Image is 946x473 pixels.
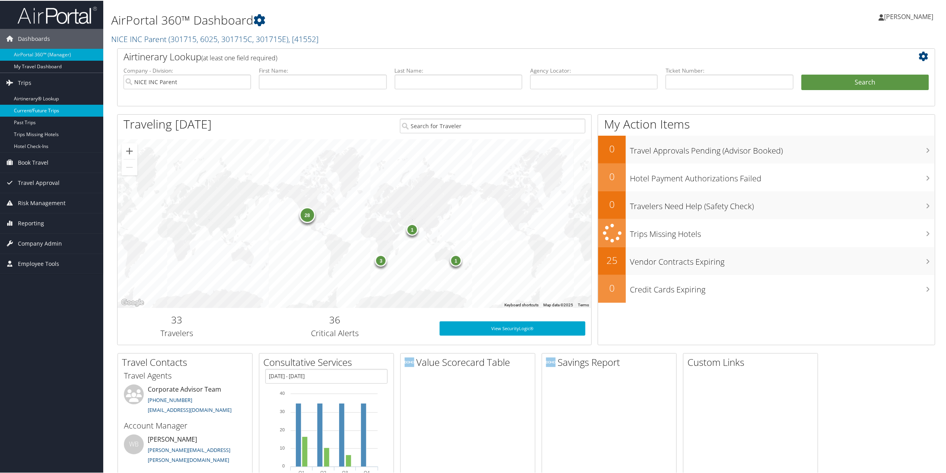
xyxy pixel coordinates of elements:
label: Ticket Number: [666,66,793,74]
label: Agency Locator: [530,66,658,74]
h2: 0 [598,197,626,210]
tspan: 10 [280,445,285,450]
h2: Consultative Services [263,355,394,368]
div: 1 [406,223,418,235]
label: Company - Division: [124,66,251,74]
span: Travel Approval [18,172,60,192]
h2: 0 [598,169,626,183]
a: [EMAIL_ADDRESS][DOMAIN_NAME] [148,406,232,413]
h1: Traveling [DATE] [124,115,212,132]
a: NICE INC Parent [111,33,319,44]
h2: Value Scorecard Table [405,355,535,368]
a: 0Travelers Need Help (Safety Check) [598,190,935,218]
tspan: 20 [280,427,285,431]
a: Open this area in Google Maps (opens a new window) [120,297,146,307]
span: Trips [18,72,31,92]
h1: AirPortal 360™ Dashboard [111,11,664,28]
h2: 0 [598,281,626,294]
span: ( 301715, 6025, 301715C, 301715E ) [168,33,288,44]
div: 28 [299,206,315,222]
h2: Travel Contacts [122,355,252,368]
a: [PERSON_NAME] [878,4,941,28]
li: Corporate Advisor Team [120,384,250,416]
span: Map data ©2025 [543,302,573,306]
span: Company Admin [18,233,62,253]
a: Terms (opens in new tab) [578,302,589,306]
h2: 0 [598,141,626,155]
h1: My Action Items [598,115,935,132]
div: 3 [375,254,387,266]
span: Employee Tools [18,253,59,273]
span: Book Travel [18,152,48,172]
span: Reporting [18,213,44,233]
div: 1 [450,254,462,266]
h3: Account Manager [124,419,246,431]
a: 25Vendor Contracts Expiring [598,246,935,274]
a: [PHONE_NUMBER] [148,396,192,403]
button: Zoom in [122,142,137,158]
tspan: 40 [280,390,285,395]
label: Last Name: [395,66,522,74]
span: , [ 41552 ] [288,33,319,44]
div: WB [124,434,144,454]
h3: Trips Missing Hotels [630,224,935,239]
img: airportal-logo.png [17,5,97,24]
a: Trips Missing Hotels [598,218,935,246]
h3: Travel Approvals Pending (Advisor Booked) [630,140,935,156]
input: Search for Traveler [400,118,585,133]
img: domo-logo.png [546,357,556,366]
h2: Airtinerary Lookup [124,49,861,63]
span: Risk Management [18,192,66,212]
h3: Vendor Contracts Expiring [630,252,935,267]
h3: Travel Agents [124,369,246,381]
button: Search [801,74,929,90]
span: (at least one field required) [201,53,277,62]
a: 0Travel Approvals Pending (Advisor Booked) [598,135,935,163]
span: [PERSON_NAME] [884,12,933,20]
tspan: 0 [282,463,285,467]
li: [PERSON_NAME] [120,434,250,466]
tspan: 30 [280,408,285,413]
a: 0Credit Cards Expiring [598,274,935,302]
h2: 25 [598,253,626,266]
img: Google [120,297,146,307]
h2: 36 [242,312,427,326]
label: First Name: [259,66,386,74]
a: 0Hotel Payment Authorizations Failed [598,163,935,190]
h3: Travelers [124,327,230,338]
button: Keyboard shortcuts [504,302,539,307]
h2: Custom Links [687,355,818,368]
h3: Critical Alerts [242,327,427,338]
span: Dashboards [18,28,50,48]
a: View SecurityLogic® [440,321,586,335]
h2: Savings Report [546,355,676,368]
h3: Travelers Need Help (Safety Check) [630,196,935,211]
img: domo-logo.png [405,357,414,366]
a: [PERSON_NAME][EMAIL_ADDRESS][PERSON_NAME][DOMAIN_NAME] [148,446,230,463]
h3: Hotel Payment Authorizations Failed [630,168,935,183]
h2: 33 [124,312,230,326]
button: Zoom out [122,159,137,175]
h3: Credit Cards Expiring [630,279,935,294]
